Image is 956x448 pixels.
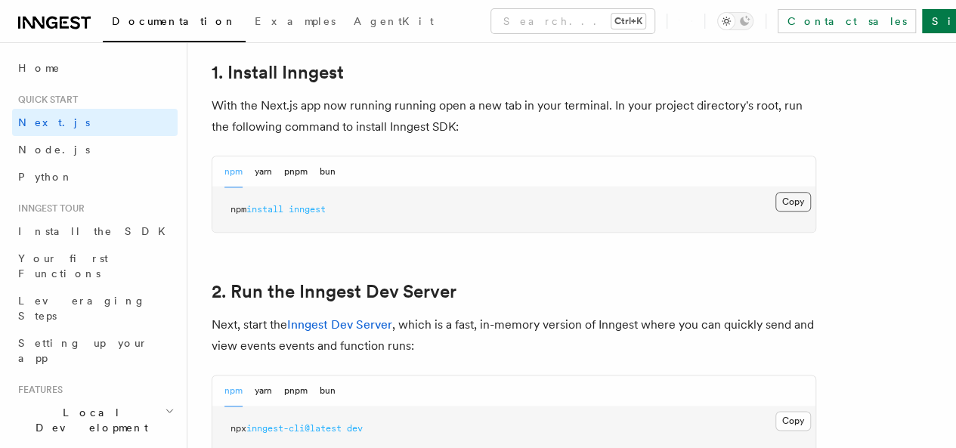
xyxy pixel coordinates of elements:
[212,62,344,83] a: 1. Install Inngest
[287,317,392,332] a: Inngest Dev Server
[12,287,178,329] a: Leveraging Steps
[775,411,811,431] button: Copy
[230,423,246,434] span: npx
[284,375,308,406] button: pnpm
[12,218,178,245] a: Install the SDK
[112,15,237,27] span: Documentation
[255,156,272,187] button: yarn
[12,109,178,136] a: Next.js
[18,295,146,322] span: Leveraging Steps
[284,156,308,187] button: pnpm
[246,5,345,41] a: Examples
[12,202,85,215] span: Inngest tour
[320,375,336,406] button: bun
[18,171,73,183] span: Python
[775,192,811,212] button: Copy
[12,94,78,106] span: Quick start
[289,204,326,215] span: inngest
[255,15,336,27] span: Examples
[18,337,148,364] span: Setting up your app
[345,5,443,41] a: AgentKit
[12,245,178,287] a: Your first Functions
[212,95,816,137] p: With the Next.js app now running running open a new tab in your terminal. In your project directo...
[717,12,753,30] button: Toggle dark mode
[611,14,645,29] kbd: Ctrl+K
[354,15,434,27] span: AgentKit
[18,225,175,237] span: Install the SDK
[212,314,816,357] p: Next, start the , which is a fast, in-memory version of Inngest where you can quickly send and vi...
[255,375,272,406] button: yarn
[12,384,63,396] span: Features
[224,375,243,406] button: npm
[778,9,916,33] a: Contact sales
[12,163,178,190] a: Python
[347,423,363,434] span: dev
[12,399,178,441] button: Local Development
[12,54,178,82] a: Home
[12,405,165,435] span: Local Development
[12,329,178,372] a: Setting up your app
[18,116,90,128] span: Next.js
[18,60,60,76] span: Home
[103,5,246,42] a: Documentation
[212,281,456,302] a: 2. Run the Inngest Dev Server
[246,423,342,434] span: inngest-cli@latest
[230,204,246,215] span: npm
[224,156,243,187] button: npm
[246,204,283,215] span: install
[491,9,654,33] button: Search...Ctrl+K
[320,156,336,187] button: bun
[18,252,108,280] span: Your first Functions
[18,144,90,156] span: Node.js
[12,136,178,163] a: Node.js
